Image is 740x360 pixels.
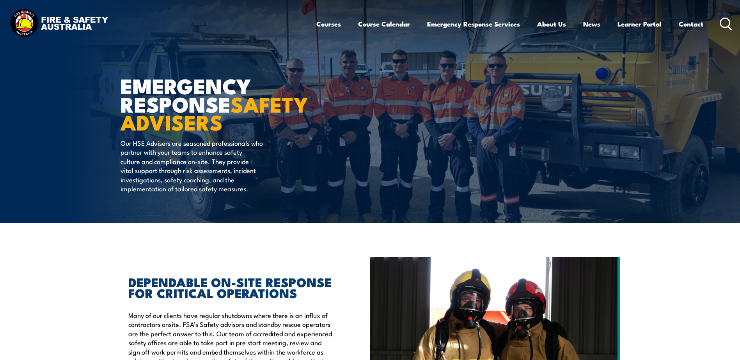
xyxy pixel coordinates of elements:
[583,14,600,34] a: News
[121,138,263,193] p: Our HSE Advisers are seasoned professionals who partner with your teams to enhance safety culture...
[128,276,334,298] h2: DEPENDABLE ON-SITE RESPONSE FOR CRITICAL OPERATIONS
[679,14,703,34] a: Contact
[358,14,410,34] a: Course Calendar
[121,87,308,138] strong: SAFETY ADVISERS
[316,14,341,34] a: Courses
[537,14,566,34] a: About Us
[121,76,313,131] h1: EMERGENCY RESPONSE
[618,14,662,34] a: Learner Portal
[427,14,520,34] a: Emergency Response Services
